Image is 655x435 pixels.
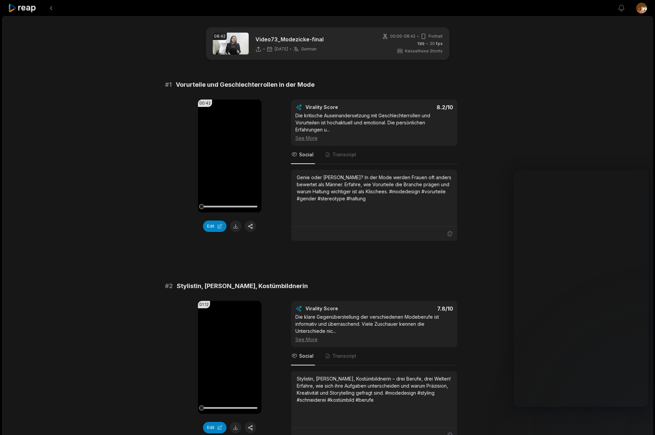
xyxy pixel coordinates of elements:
nav: Tabs [291,347,457,365]
p: Video73_Modezicke-final [255,35,324,43]
button: Edit [203,422,227,433]
div: See More [295,336,453,343]
span: Vorurteile und Geschlechterrollen in der Mode [176,80,315,89]
span: Social [299,151,314,158]
span: German [301,46,317,52]
iframe: Intercom live chat [514,170,648,407]
span: Transcript [332,353,356,359]
span: Portrait [428,33,443,39]
span: Transcript [332,151,356,158]
div: Stylistin, [PERSON_NAME], Kostümbildnerin – drei Berufe, drei Welten! Erfahre, wie sich ihre Aufg... [297,375,452,403]
span: Stylistin, [PERSON_NAME], Kostümbildnerin [177,281,308,291]
div: Virality Score [305,305,378,312]
div: Die kritische Auseinandersetzung mit Geschlechterrollen und Vorurteilen ist hochaktuell und emoti... [295,112,453,142]
div: Genie oder [PERSON_NAME]? In der Mode werden Frauen oft anders bewertet als Männer. Erfahre, wie ... [297,174,452,202]
div: Die klare Gegenüberstellung der verschiedenen Modeberufe ist informativ und überraschend. Viele Z... [295,313,453,343]
div: 8.2 /10 [381,104,453,111]
span: 00:00 - 08:42 [390,33,415,39]
span: fps [436,41,443,46]
span: Kesselhexe Shorts [405,48,443,54]
video: Your browser does not support mp4 format. [198,100,261,212]
button: Edit [203,221,227,232]
span: 30 [429,41,443,47]
div: Virality Score [305,104,378,111]
span: # 1 [165,80,172,89]
div: See More [295,134,453,142]
span: # 2 [165,281,173,291]
span: [DATE] [275,46,288,52]
div: 7.8 /10 [381,305,453,312]
span: Social [299,353,314,359]
nav: Tabs [291,146,457,164]
iframe: Intercom live chat [632,412,648,428]
div: 08:42 [213,33,227,40]
video: Your browser does not support mp4 format. [198,301,261,414]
